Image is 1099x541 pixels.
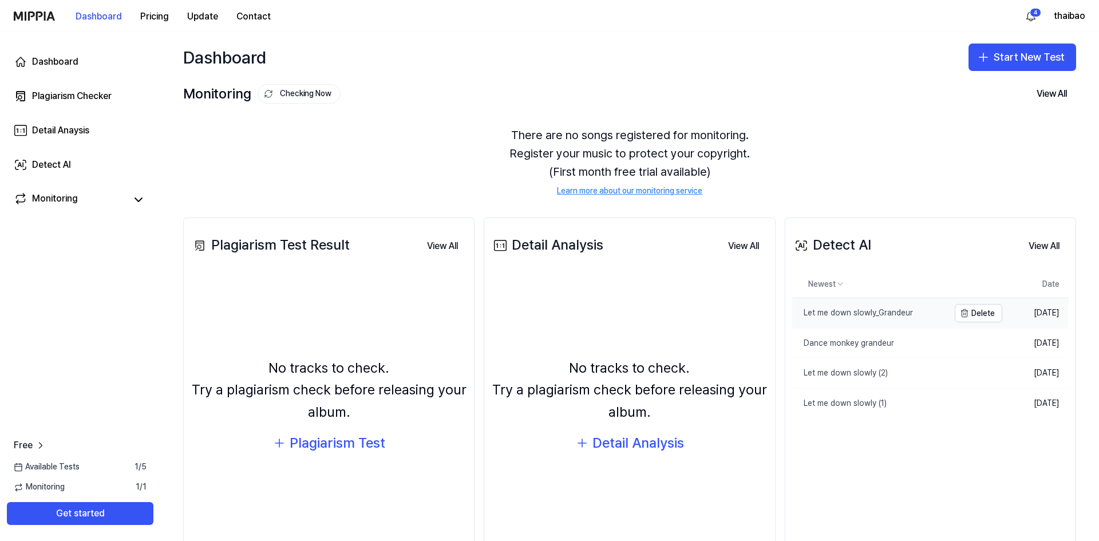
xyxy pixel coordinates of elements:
button: Pricing [131,5,178,28]
div: Detect AI [32,158,71,172]
div: Let me down slowly (2) [792,368,888,379]
a: Dance monkey grandeur [792,329,1002,358]
a: Monitoring [14,192,126,208]
a: Let me down slowly (1) [792,389,1002,418]
div: Plagiarism Test Result [191,234,350,256]
td: [DATE] [1002,388,1069,418]
span: Monitoring [14,481,65,493]
div: Detail Analysis [491,234,603,256]
div: Monitoring [183,83,341,105]
div: Detect AI [792,234,871,256]
td: [DATE] [1002,298,1069,329]
button: Checking Now [258,84,341,104]
button: 알림4 [1022,7,1040,25]
a: Update [178,1,227,32]
button: Plagiarism Test [272,432,385,454]
button: View All [418,235,467,258]
button: Detail Analysis [575,432,684,454]
a: Detail Anaysis [7,117,153,144]
img: logo [14,11,55,21]
div: Plagiarism Test [290,432,385,454]
button: Contact [227,5,280,28]
div: Dance monkey grandeur [792,338,894,349]
span: Free [14,439,33,452]
img: 알림 [1024,9,1038,23]
span: 1 / 1 [136,481,147,493]
button: Delete [955,304,1002,322]
td: [DATE] [1002,328,1069,358]
div: Plagiarism Checker [32,89,112,103]
a: View All [719,234,768,258]
button: thaibao [1054,9,1085,23]
a: Free [14,439,46,452]
span: 1 / 5 [135,461,147,473]
div: Let me down slowly_Grandeur [792,307,913,319]
a: Plagiarism Checker [7,82,153,110]
a: View All [1019,234,1069,258]
div: 4 [1030,8,1041,17]
a: Dashboard [7,48,153,76]
button: Update [178,5,227,28]
div: There are no songs registered for monitoring. Register your music to protect your copyright. (Fir... [183,112,1076,211]
div: No tracks to check. Try a plagiarism check before releasing your album. [191,357,467,423]
div: Dashboard [183,44,266,71]
a: View All [418,234,467,258]
th: Date [1002,271,1069,298]
button: View All [1019,235,1069,258]
a: Detect AI [7,151,153,179]
a: Learn more about our monitoring service [557,185,702,197]
span: Available Tests [14,461,80,473]
button: View All [1027,82,1076,105]
div: No tracks to check. Try a plagiarism check before releasing your album. [491,357,768,423]
a: Let me down slowly (2) [792,358,1002,388]
button: Start New Test [968,44,1076,71]
div: Dashboard [32,55,78,69]
div: Monitoring [32,192,78,208]
button: Get started [7,502,153,525]
div: Let me down slowly (1) [792,398,887,409]
button: View All [719,235,768,258]
button: Dashboard [66,5,131,28]
a: Let me down slowly_Grandeur [792,298,949,328]
td: [DATE] [1002,358,1069,389]
div: Detail Anaysis [32,124,89,137]
div: Detail Analysis [592,432,684,454]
